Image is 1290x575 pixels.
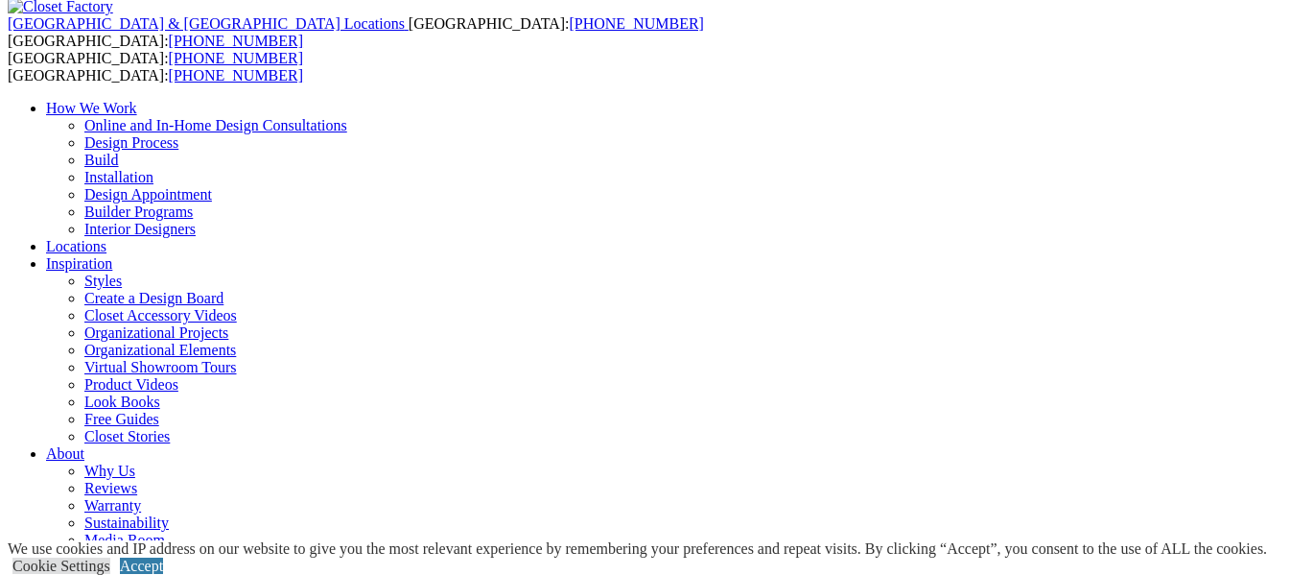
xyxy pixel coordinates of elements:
[169,50,303,66] a: [PHONE_NUMBER]
[46,445,84,462] a: About
[84,376,178,393] a: Product Videos
[84,428,170,444] a: Closet Stories
[8,15,704,49] span: [GEOGRAPHIC_DATA]: [GEOGRAPHIC_DATA]:
[84,497,141,514] a: Warranty
[84,515,169,531] a: Sustainability
[84,290,223,306] a: Create a Design Board
[84,532,165,548] a: Media Room
[84,221,196,237] a: Interior Designers
[84,324,228,341] a: Organizational Projects
[84,117,347,133] a: Online and In-Home Design Consultations
[46,255,112,272] a: Inspiration
[84,394,160,410] a: Look Books
[84,463,135,479] a: Why Us
[84,186,212,203] a: Design Appointment
[169,67,303,84] a: [PHONE_NUMBER]
[8,540,1267,558] div: We use cookies and IP address on our website to give you the most relevant experience by remember...
[84,134,178,151] a: Design Process
[569,15,703,32] a: [PHONE_NUMBER]
[84,204,193,220] a: Builder Programs
[84,169,153,185] a: Installation
[46,100,137,116] a: How We Work
[84,307,237,323] a: Closet Accessory Videos
[8,50,303,84] span: [GEOGRAPHIC_DATA]: [GEOGRAPHIC_DATA]:
[8,15,405,32] span: [GEOGRAPHIC_DATA] & [GEOGRAPHIC_DATA] Locations
[84,152,119,168] a: Build
[8,15,409,32] a: [GEOGRAPHIC_DATA] & [GEOGRAPHIC_DATA] Locations
[169,33,303,49] a: [PHONE_NUMBER]
[84,480,137,496] a: Reviews
[84,273,122,289] a: Styles
[12,558,110,574] a: Cookie Settings
[120,558,163,574] a: Accept
[84,411,159,427] a: Free Guides
[84,359,237,375] a: Virtual Showroom Tours
[84,342,236,358] a: Organizational Elements
[46,238,106,254] a: Locations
